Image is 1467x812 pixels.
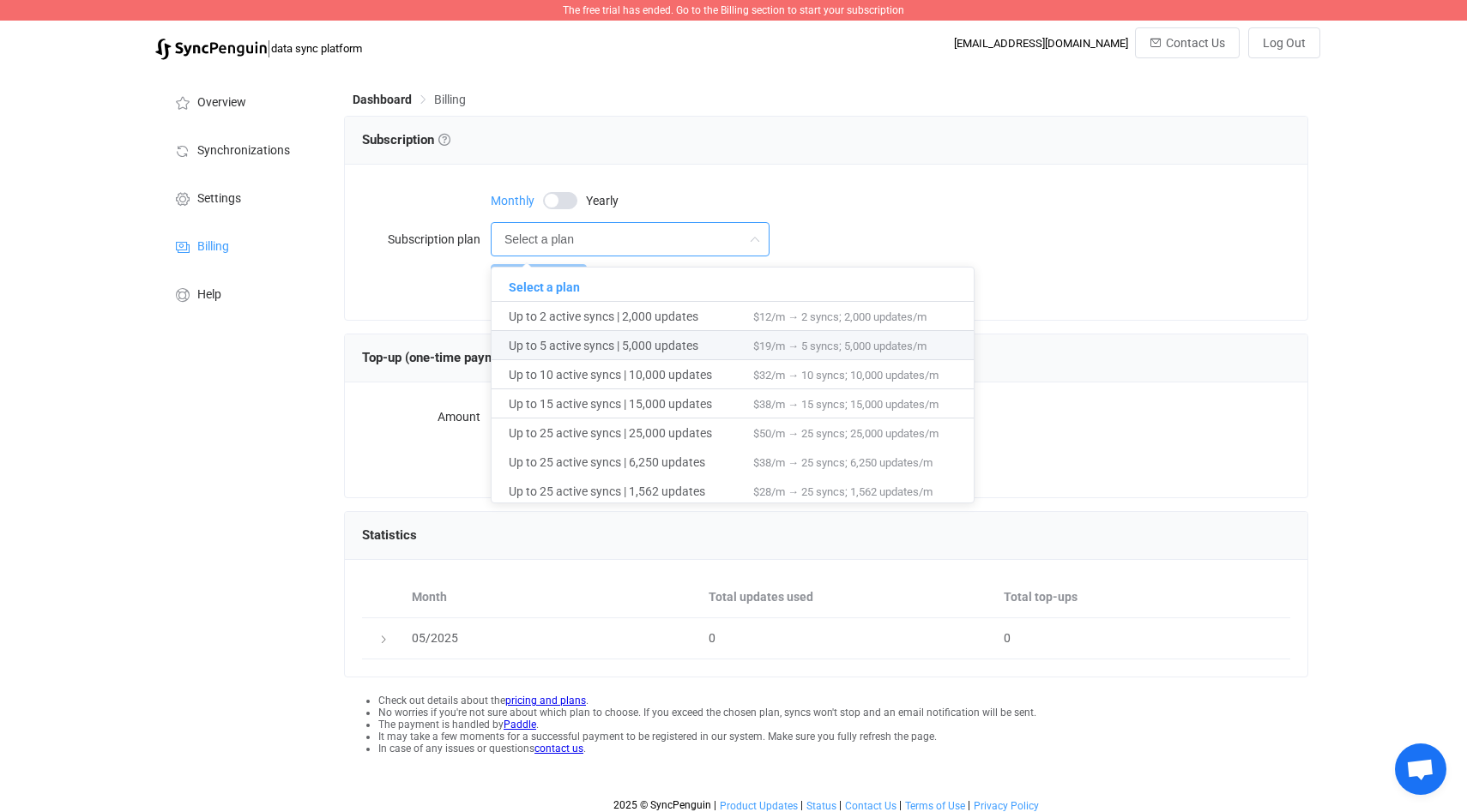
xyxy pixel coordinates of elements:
[509,273,753,302] span: Select a plan
[753,456,933,469] span: $38/m → 25 syncs; 6,250 updates/m
[753,427,939,440] span: $50/m → 25 syncs; 25,000 updates/m
[509,448,753,477] span: Up to 25 active syncs | 6,250 updates
[509,302,753,331] span: Up to 2 active syncs | 2,000 updates
[509,389,753,418] span: Up to 15 active syncs | 15,000 updates
[753,310,927,323] span: $12/m → 2 syncs; 2,000 updates/m
[509,477,753,506] span: Up to 25 active syncs | 1,562 updates
[509,331,753,360] span: Up to 5 active syncs | 5,000 updates
[753,398,939,411] span: $38/m → 15 syncs; 15,000 updates/m
[509,360,753,389] span: Up to 10 active syncs | 10,000 updates
[509,418,753,448] span: Up to 25 active syncs | 25,000 updates
[1395,743,1446,795] a: Open chat
[753,369,939,382] span: $32/m → 10 syncs; 10,000 updates/m
[753,485,933,498] span: $28/m → 25 syncs; 1,562 updates/m
[753,340,927,352] span: $19/m → 5 syncs; 5,000 updates/m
